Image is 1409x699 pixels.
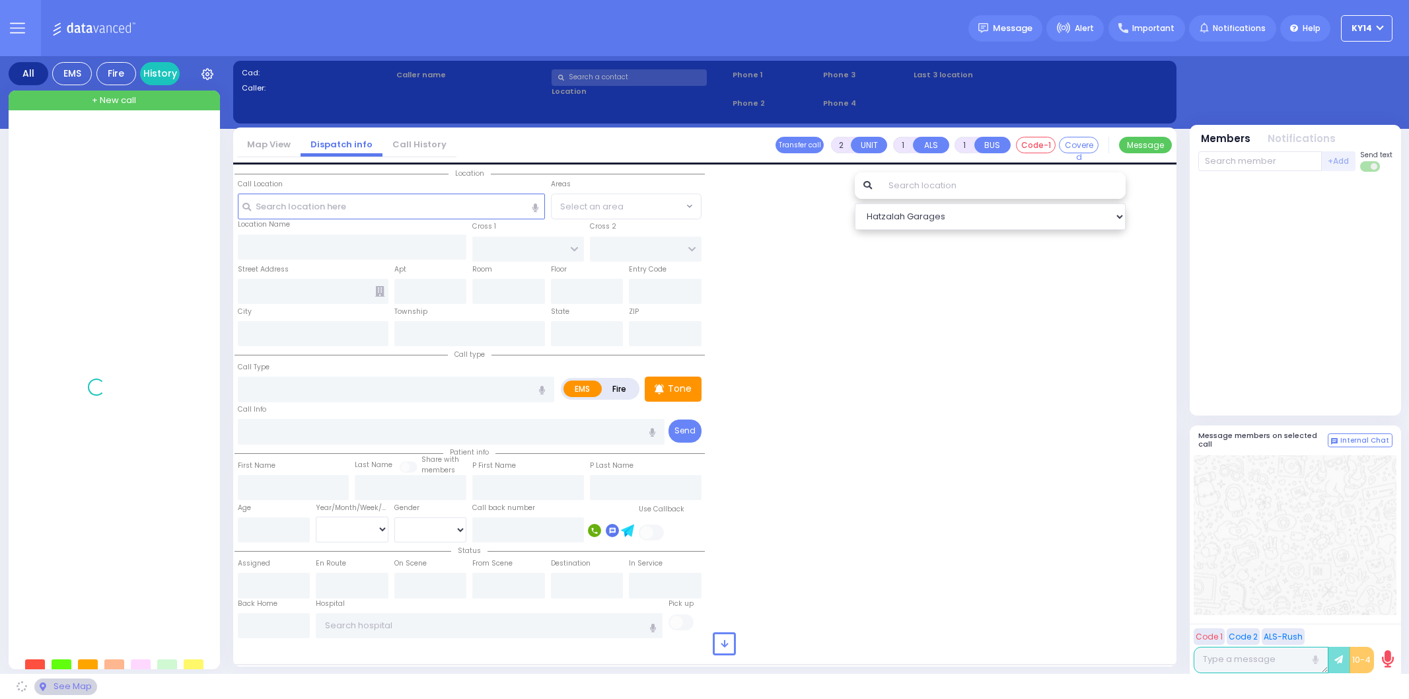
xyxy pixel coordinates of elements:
label: Caller name [396,69,547,81]
span: Send text [1360,150,1392,160]
input: Search member [1198,151,1322,171]
label: Cad: [242,67,392,79]
label: Call back number [472,503,535,513]
button: BUS [974,137,1011,153]
button: UNIT [851,137,887,153]
label: From Scene [472,558,513,569]
label: Hospital [316,599,345,609]
span: Help [1303,22,1320,34]
label: Room [472,264,492,275]
label: Assigned [238,558,270,569]
label: Pick up [668,599,694,609]
span: Notifications [1213,22,1266,34]
span: Location [449,168,491,178]
button: Code-1 [1016,137,1056,153]
span: KY14 [1352,22,1372,34]
label: Use Callback [639,504,684,515]
button: Transfer call [776,137,824,153]
span: Call type [448,349,491,359]
label: Fire [601,381,638,397]
img: message.svg [978,23,988,33]
div: Year/Month/Week/Day [316,503,388,513]
h5: Message members on selected call [1198,431,1328,449]
span: Phone 2 [733,98,818,109]
div: EMS [52,62,92,85]
label: Gender [394,503,419,513]
span: Message [993,22,1032,35]
button: Message [1119,137,1172,153]
span: Select an area [560,200,624,213]
label: Destination [551,558,591,569]
span: Phone 4 [823,98,909,109]
input: Search a contact [552,69,707,86]
label: On Scene [394,558,427,569]
label: Turn off text [1360,160,1381,173]
button: Covered [1059,137,1099,153]
button: Internal Chat [1328,433,1392,448]
span: Patient info [443,447,495,457]
span: Phone 3 [823,69,909,81]
label: Floor [551,264,567,275]
span: Status [451,546,488,556]
a: Map View [237,138,301,151]
label: Caller: [242,83,392,94]
span: Internal Chat [1340,436,1389,445]
a: Dispatch info [301,138,382,151]
div: Fire [96,62,136,85]
label: Back Home [238,599,277,609]
label: Street Address [238,264,289,275]
label: P First Name [472,460,516,471]
button: Members [1201,131,1250,147]
label: Location [552,86,728,97]
label: In Service [629,558,663,569]
div: All [9,62,48,85]
input: Search hospital [316,613,663,638]
label: Call Type [238,362,270,373]
label: P Last Name [590,460,633,471]
button: ALS-Rush [1262,628,1305,645]
label: Cross 1 [472,221,496,232]
input: Search location [880,172,1125,199]
span: Important [1132,22,1174,34]
span: Alert [1075,22,1094,34]
button: KY14 [1341,15,1392,42]
div: See map [34,679,96,695]
img: comment-alt.png [1331,438,1338,445]
label: City [238,307,252,317]
label: ZIP [629,307,639,317]
p: Tone [668,382,692,396]
label: En Route [316,558,346,569]
span: Phone 1 [733,69,818,81]
span: members [421,465,455,475]
label: Call Info [238,404,266,415]
label: First Name [238,460,275,471]
label: Age [238,503,251,513]
button: Code 1 [1194,628,1225,645]
label: Call Location [238,179,283,190]
button: Code 2 [1227,628,1260,645]
a: History [140,62,180,85]
label: Areas [551,179,571,190]
small: Share with [421,455,459,464]
button: Notifications [1268,131,1336,147]
label: EMS [563,381,602,397]
a: Call History [382,138,456,151]
label: Township [394,307,427,317]
label: State [551,307,569,317]
label: Last Name [355,460,392,470]
button: ALS [913,137,949,153]
label: Last 3 location [914,69,1040,81]
input: Search location here [238,194,545,219]
label: Cross 2 [590,221,616,232]
img: Logo [52,20,140,36]
span: Other building occupants [375,286,384,297]
label: Entry Code [629,264,667,275]
button: Send [668,420,702,443]
label: Apt [394,264,406,275]
span: + New call [92,94,136,107]
label: Location Name [238,219,290,230]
